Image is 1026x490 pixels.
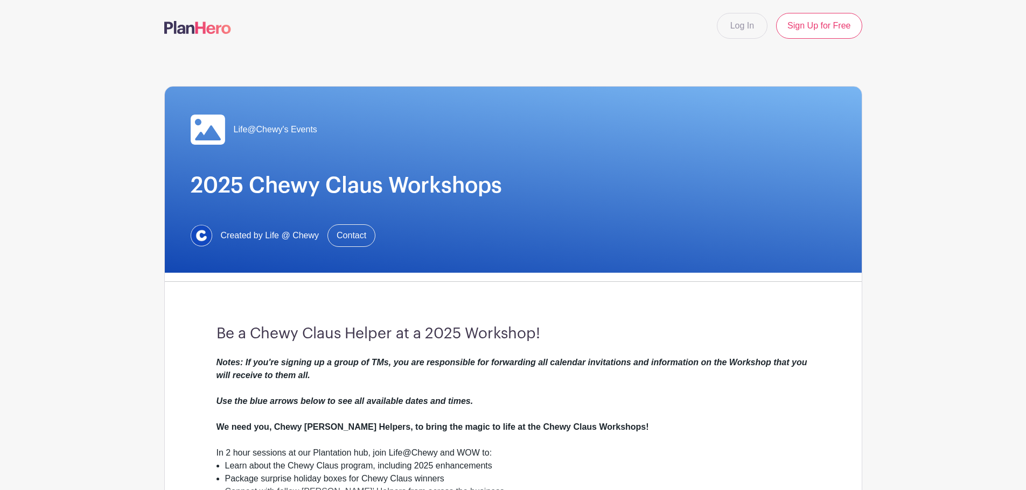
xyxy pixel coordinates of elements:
[717,13,767,39] a: Log In
[225,472,810,485] li: Package surprise holiday boxes for Chewy Claus winners
[217,422,649,431] strong: We need you, Chewy [PERSON_NAME] Helpers, to bring the magic to life at the Chewy Claus Workshops!
[225,459,810,472] li: Learn about the Chewy Claus program, including 2025 enhancements
[164,21,231,34] img: logo-507f7623f17ff9eddc593b1ce0a138ce2505c220e1c5a4e2b4648c50719b7d32.svg
[191,225,212,246] img: 1629734264472.jfif
[217,446,810,459] div: In 2 hour sessions at our Plantation hub, join Life@Chewy and WOW to:
[217,325,810,343] h3: Be a Chewy Claus Helper at a 2025 Workshop!
[217,358,807,406] em: Notes: If you're signing up a group of TMs, you are responsible for forwarding all calendar invit...
[221,229,319,242] span: Created by Life @ Chewy
[327,224,375,247] a: Contact
[234,123,317,136] span: Life@Chewy's Events
[776,13,862,39] a: Sign Up for Free
[191,173,836,198] h1: 2025 Chewy Claus Workshops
